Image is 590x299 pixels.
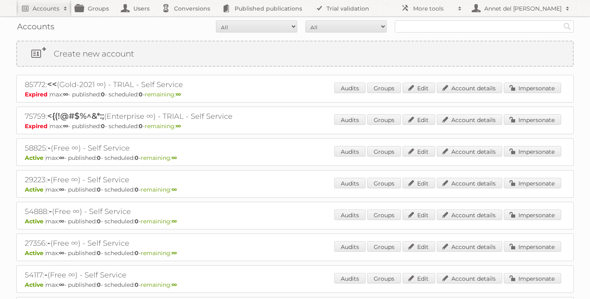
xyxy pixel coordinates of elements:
a: Account details [437,241,502,252]
a: Impersonate [504,146,561,157]
h2: 54117: (Free ∞) - Self Service [25,270,309,280]
strong: 0 [101,122,105,130]
a: Edit [403,114,435,125]
p: max: - published: - scheduled: - [25,122,565,130]
h2: 27356: (Free ∞) - Self Service [25,238,309,249]
a: Groups [367,114,401,125]
a: Audits [334,146,366,157]
a: Edit [403,178,435,188]
a: Impersonate [504,178,561,188]
a: Impersonate [504,114,561,125]
h2: 29223: (Free ∞) - Self Service [25,175,309,185]
a: Groups [367,178,401,188]
h2: 75759: (Enterprise ∞) - TRIAL - Self Service [25,111,309,122]
strong: ∞ [59,154,64,162]
a: Audits [334,114,366,125]
a: Account details [437,273,502,284]
strong: 0 [97,218,101,225]
p: max: - published: - scheduled: - [25,218,565,225]
span: Active [25,249,46,257]
span: Active [25,218,46,225]
h2: Annet del [PERSON_NAME] [482,4,562,13]
span: - [47,238,50,248]
a: Edit [403,241,435,252]
span: remaining: [145,91,181,98]
strong: 0 [97,249,101,257]
strong: 0 [139,91,143,98]
strong: 0 [135,218,139,225]
strong: ∞ [176,122,181,130]
span: remaining: [141,281,177,288]
span: remaining: [141,186,177,193]
strong: ∞ [63,91,68,98]
a: Audits [334,178,366,188]
strong: ∞ [172,281,177,288]
a: Edit [403,210,435,220]
strong: ∞ [59,281,64,288]
strong: ∞ [172,186,177,193]
span: <{(!@#$%^&*:; [47,111,104,121]
a: Create new account [17,41,573,66]
a: Audits [334,241,366,252]
a: Edit [403,273,435,284]
span: remaining: [141,154,177,162]
strong: ∞ [172,154,177,162]
input: Search [561,20,573,33]
span: Active [25,281,46,288]
p: max: - published: - scheduled: - [25,249,565,257]
span: - [44,270,48,279]
span: remaining: [141,218,177,225]
a: Account details [437,146,502,157]
a: Account details [437,83,502,93]
span: Active [25,154,46,162]
strong: ∞ [63,122,68,130]
span: << [47,79,57,89]
a: Impersonate [504,210,561,220]
a: Impersonate [504,273,561,284]
strong: ∞ [172,218,177,225]
strong: 0 [139,122,143,130]
a: Account details [437,210,502,220]
span: remaining: [141,249,177,257]
strong: ∞ [59,186,64,193]
a: Groups [367,146,401,157]
a: Edit [403,146,435,157]
span: remaining: [145,122,181,130]
a: Audits [334,83,366,93]
strong: 0 [101,91,105,98]
strong: 0 [97,281,101,288]
h2: 58825: (Free ∞) - Self Service [25,143,309,153]
span: Expired [25,122,50,130]
h2: More tools [413,4,454,13]
p: max: - published: - scheduled: - [25,154,565,162]
a: Audits [334,210,366,220]
a: Groups [367,83,401,93]
h2: Accounts [33,4,59,13]
strong: 0 [135,186,139,193]
strong: 0 [135,249,139,257]
a: Edit [403,83,435,93]
span: Expired [25,91,50,98]
strong: ∞ [172,249,177,257]
strong: 0 [135,154,139,162]
span: - [49,206,52,216]
h2: 85772: (Gold-2021 ∞) - TRIAL - Self Service [25,79,309,90]
a: Account details [437,178,502,188]
a: Account details [437,114,502,125]
strong: 0 [97,154,101,162]
a: Groups [367,273,401,284]
span: - [47,175,50,184]
span: - [48,143,51,153]
strong: ∞ [59,249,64,257]
span: Active [25,186,46,193]
a: Groups [367,241,401,252]
p: max: - published: - scheduled: - [25,186,565,193]
p: max: - published: - scheduled: - [25,281,565,288]
strong: ∞ [176,91,181,98]
a: Impersonate [504,83,561,93]
a: Groups [367,210,401,220]
h2: 54888: (Free ∞) - Self Service [25,206,309,217]
strong: 0 [97,186,101,193]
p: max: - published: - scheduled: - [25,91,565,98]
a: Impersonate [504,241,561,252]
